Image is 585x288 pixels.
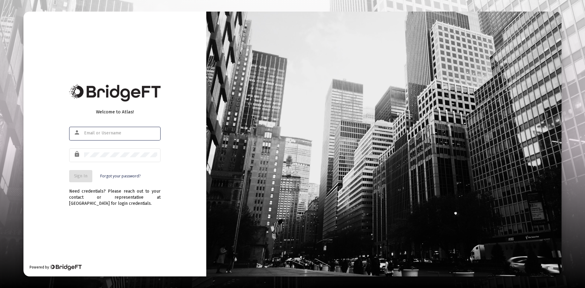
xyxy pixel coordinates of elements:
[30,264,82,270] div: Powered by
[69,182,161,207] div: Need credentials? Please reach out to your contact or representative at [GEOGRAPHIC_DATA] for log...
[74,151,81,158] mat-icon: lock
[69,84,161,101] img: Bridge Financial Technology Logo
[69,170,92,182] button: Sign In
[69,109,161,115] div: Welcome to Atlas!
[50,264,82,270] img: Bridge Financial Technology Logo
[74,173,87,179] span: Sign In
[74,129,81,136] mat-icon: person
[84,131,157,136] input: Email or Username
[100,173,140,179] a: Forgot your password?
